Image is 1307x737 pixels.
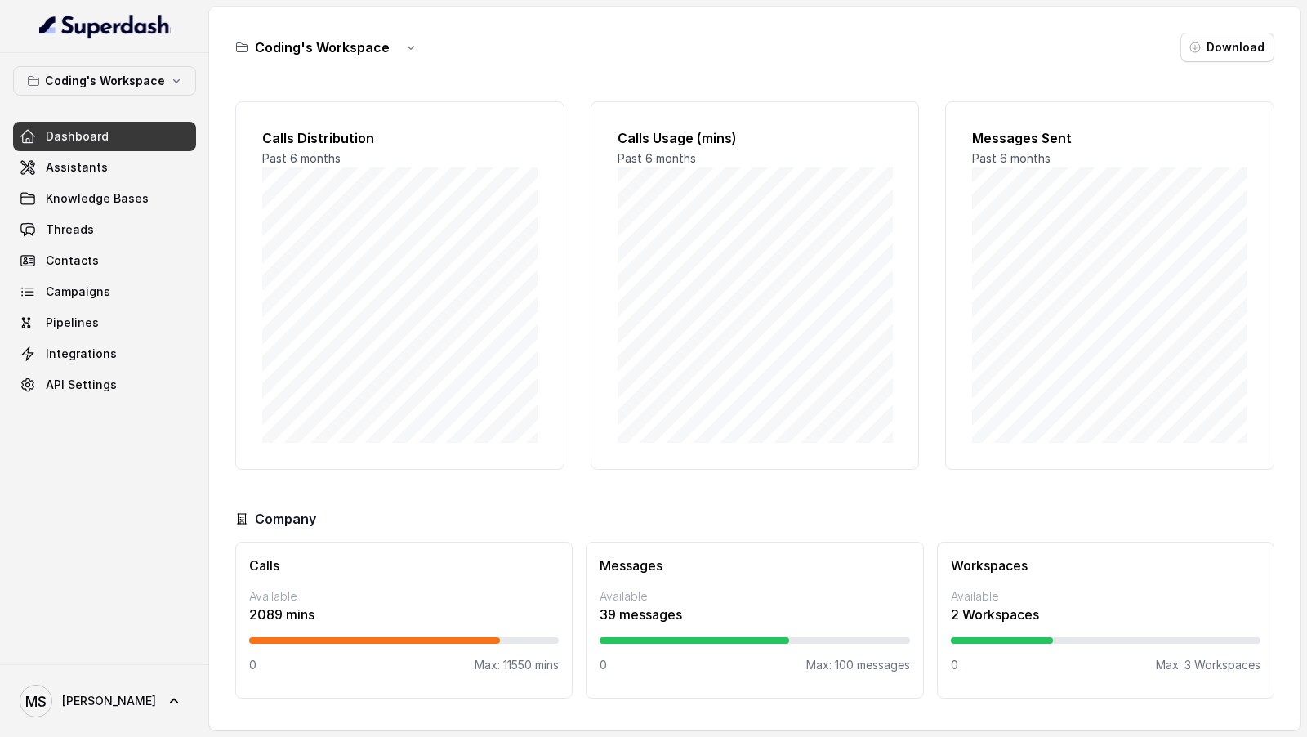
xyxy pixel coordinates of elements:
[13,678,196,724] a: [PERSON_NAME]
[13,277,196,306] a: Campaigns
[1156,657,1260,673] p: Max: 3 Workspaces
[262,151,341,165] span: Past 6 months
[62,693,156,709] span: [PERSON_NAME]
[46,284,110,300] span: Campaigns
[618,151,696,165] span: Past 6 months
[255,38,390,57] h3: Coding's Workspace
[1180,33,1274,62] button: Download
[249,556,559,575] h3: Calls
[46,315,99,331] span: Pipelines
[25,693,47,710] text: MS
[45,71,165,91] p: Coding's Workspace
[951,556,1260,575] h3: Workspaces
[600,588,909,605] p: Available
[806,657,910,673] p: Max: 100 messages
[46,190,149,207] span: Knowledge Bases
[13,339,196,368] a: Integrations
[46,377,117,393] span: API Settings
[249,605,559,624] p: 2089 mins
[13,370,196,400] a: API Settings
[39,13,171,39] img: light.svg
[13,246,196,275] a: Contacts
[46,128,109,145] span: Dashboard
[262,128,538,148] h2: Calls Distribution
[255,509,316,529] h3: Company
[46,159,108,176] span: Assistants
[972,128,1247,148] h2: Messages Sent
[46,346,117,362] span: Integrations
[600,556,909,575] h3: Messages
[13,308,196,337] a: Pipelines
[951,605,1260,624] p: 2 Workspaces
[618,128,893,148] h2: Calls Usage (mins)
[13,215,196,244] a: Threads
[951,588,1260,605] p: Available
[475,657,559,673] p: Max: 11550 mins
[46,221,94,238] span: Threads
[249,588,559,605] p: Available
[600,657,607,673] p: 0
[13,122,196,151] a: Dashboard
[13,66,196,96] button: Coding's Workspace
[13,184,196,213] a: Knowledge Bases
[600,605,909,624] p: 39 messages
[249,657,256,673] p: 0
[972,151,1051,165] span: Past 6 months
[951,657,958,673] p: 0
[13,153,196,182] a: Assistants
[46,252,99,269] span: Contacts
